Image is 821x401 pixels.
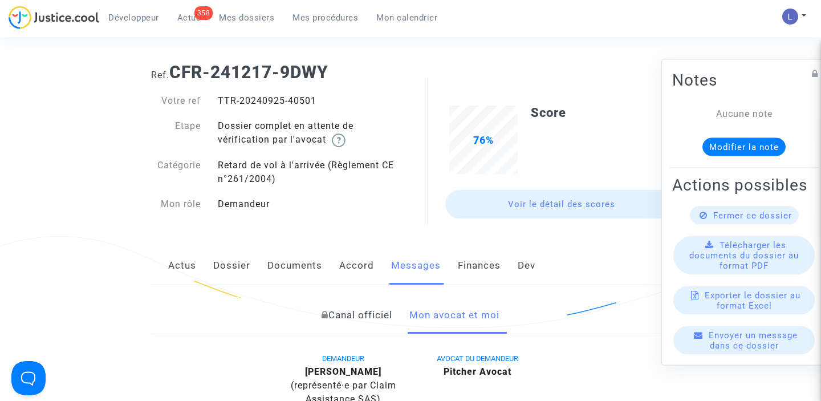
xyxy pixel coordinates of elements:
[713,210,792,220] span: Fermer ce dossier
[458,247,501,285] a: Finances
[283,9,367,26] a: Mes procédures
[168,247,196,285] a: Actus
[376,13,437,23] span: Mon calendrier
[531,106,566,120] b: Score
[518,247,535,285] a: Dev
[9,6,99,29] img: jc-logo.svg
[209,119,410,147] div: Dossier complet en attente de vérification par l'avocat
[210,9,283,26] a: Mes dossiers
[151,70,169,80] span: Ref.
[709,330,798,350] span: Envoyer un message dans ce dossier
[168,9,210,26] a: 358Actus
[702,137,786,156] button: Modifier la note
[219,13,274,23] span: Mes dossiers
[332,133,346,147] img: help.svg
[267,247,322,285] a: Documents
[209,197,410,211] div: Demandeur
[705,290,800,310] span: Exporter le dossier au format Excel
[99,9,168,26] a: Développeur
[689,107,799,120] div: Aucune note
[169,62,328,82] b: CFR-241217-9DWY
[445,190,678,218] a: Voir le détail des scores
[194,6,213,20] div: 358
[672,70,816,90] h2: Notes
[391,247,441,285] a: Messages
[108,13,159,23] span: Développeur
[143,94,210,108] div: Votre ref
[292,13,358,23] span: Mes procédures
[367,9,446,26] a: Mon calendrier
[444,366,511,377] b: Pitcher Avocat
[473,134,494,146] span: 76%
[339,247,374,285] a: Accord
[437,354,518,363] span: AVOCAT DU DEMANDEUR
[143,197,210,211] div: Mon rôle
[672,175,816,195] h2: Actions possibles
[322,297,392,334] a: Canal officiel
[143,119,210,147] div: Etape
[177,13,201,23] span: Actus
[305,366,381,377] b: [PERSON_NAME]
[143,159,210,186] div: Catégorie
[213,247,250,285] a: Dossier
[209,94,410,108] div: TTR-20240925-40501
[209,159,410,186] div: Retard de vol à l'arrivée (Règlement CE n°261/2004)
[782,9,798,25] img: AATXAJzI13CaqkJmx-MOQUbNyDE09GJ9dorwRvFSQZdH=s96-c
[322,354,364,363] span: DEMANDEUR
[11,361,46,395] iframe: Help Scout Beacon - Open
[409,297,499,334] a: Mon avocat et moi
[689,240,799,270] span: Télécharger les documents du dossier au format PDF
